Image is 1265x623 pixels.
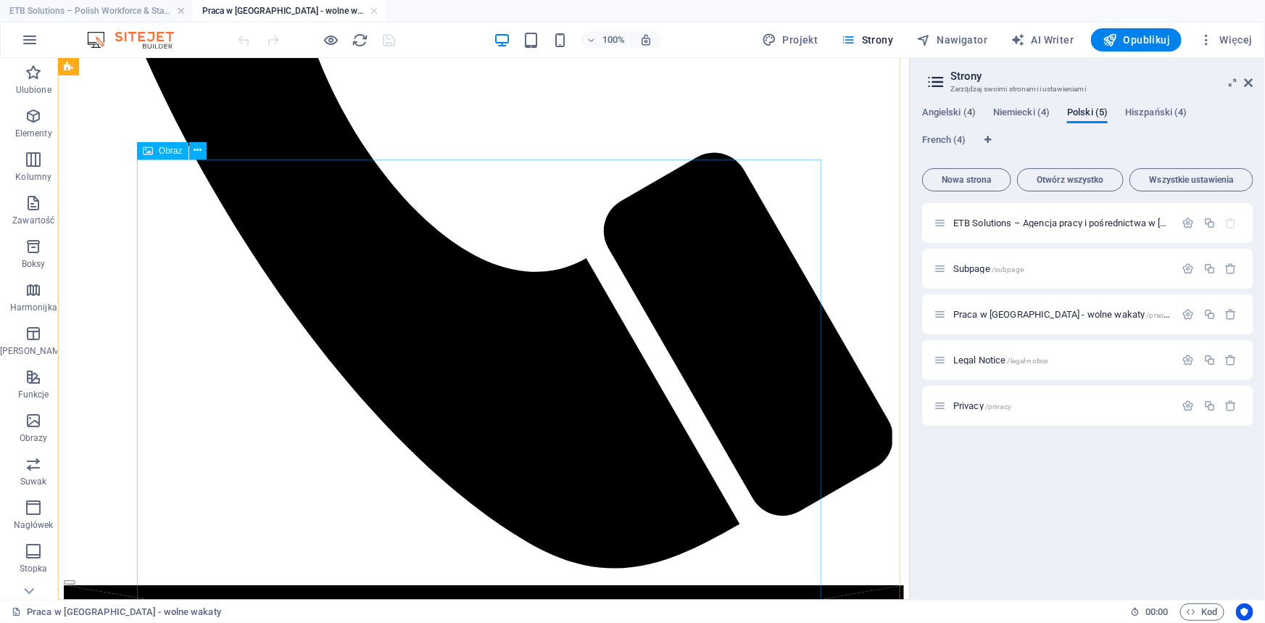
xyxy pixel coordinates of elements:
div: Ustawienia [1182,308,1195,321]
span: /subpage [992,265,1024,273]
span: /privacy [985,403,1011,410]
button: Projekt [756,28,824,51]
div: Praca w [GEOGRAPHIC_DATA] - wolne wakaty/praca-w-[GEOGRAPHIC_DATA]-[GEOGRAPHIC_DATA]-[GEOGRAPHIC_... [949,310,1175,319]
div: Duplikuj [1203,217,1216,229]
img: Editor Logo [83,31,192,49]
div: Subpage/subpage [949,264,1175,273]
span: Kliknij, aby otworzyć stronę [953,400,1011,411]
span: Wszystkie ustawienia [1136,176,1247,184]
p: Harmonijka [10,302,57,313]
span: Niemiecki (4) [993,104,1050,124]
button: Kod [1180,603,1224,621]
span: Kod [1187,603,1218,621]
span: Projekt [762,33,818,47]
div: Duplikuj [1203,263,1216,275]
h4: Praca w [GEOGRAPHIC_DATA] - wolne wakaty (pl) [193,3,386,19]
span: Hiszpański (4) [1125,104,1187,124]
button: Opublikuj [1091,28,1182,51]
a: Kliknij, aby anulować zaznaczenie. Kliknij dwukrotnie, aby otworzyć Strony [12,603,221,621]
div: Usuń [1225,354,1237,366]
div: Duplikuj [1203,354,1216,366]
div: Usuń [1225,308,1237,321]
div: Usuń [1225,400,1237,412]
i: Po zmianie rozmiaru automatycznie dostosowuje poziom powiększenia do wybranego urządzenia. [640,33,653,46]
div: Ustawienia [1182,400,1195,412]
div: Ustawienia [1182,354,1195,366]
button: Strony [836,28,900,51]
i: Przeładuj stronę [352,32,369,49]
p: Suwak [20,476,47,487]
span: Więcej [1199,33,1253,47]
div: ETB Solutions – Agencja pracy i pośrednictwa w [GEOGRAPHIC_DATA] [949,218,1175,228]
div: Strony startowej nie można usunąć [1225,217,1237,229]
p: Ulubione [16,84,51,96]
h3: Zarządzaj swoimi stronami i ustawieniami [950,83,1224,96]
div: Zakładki językowe [922,107,1253,162]
span: Otwórz wszystko [1024,176,1117,184]
h6: Czas sesji [1130,603,1169,621]
button: reload [352,31,369,49]
span: French (4) [922,131,966,152]
button: Nawigator [911,28,993,51]
span: Nowa strona [929,176,1005,184]
p: Kolumny [15,171,51,183]
div: Ustawienia [1182,217,1195,229]
h6: 100% [602,31,626,49]
button: Więcej [1193,28,1258,51]
span: Nawigator [916,33,987,47]
div: Projekt (Ctrl+Alt+Y) [756,28,824,51]
div: Duplikuj [1203,308,1216,321]
button: Kliknij tutaj, aby wyjść z trybu podglądu i kontynuować edycję [323,31,340,49]
p: Funkcje [18,389,49,400]
p: Zawartość [12,215,54,226]
span: : [1156,606,1158,617]
button: Wszystkie ustawienia [1129,168,1253,191]
h2: Strony [950,70,1253,83]
button: Usercentrics [1236,603,1253,621]
span: Angielski (4) [922,104,976,124]
span: Kliknij, aby otworzyć stronę [953,355,1048,366]
div: Privacy/privacy [949,401,1175,410]
div: Ustawienia [1182,263,1195,275]
span: 00 00 [1145,603,1168,621]
span: Kliknij, aby otworzyć stronę [953,218,1253,228]
span: Opublikuj [1103,33,1170,47]
button: Nowa strona [922,168,1011,191]
p: Obrazy [20,432,48,444]
p: Boksy [22,258,46,270]
button: 100% [581,31,632,49]
button: AI Writer [1005,28,1079,51]
span: Strony [842,33,894,47]
span: Obraz [159,147,183,155]
span: AI Writer [1011,33,1074,47]
p: Nagłówek [14,519,54,531]
button: Otwórz wszystko [1017,168,1124,191]
p: Elementy [15,128,52,139]
p: Stopka [20,563,48,574]
span: Kliknij, aby otworzyć stronę [953,263,1024,274]
div: Usuń [1225,263,1237,275]
div: Duplikuj [1203,400,1216,412]
span: Polski (5) [1067,104,1108,124]
span: /legal-notice [1008,357,1048,365]
div: Legal Notice/legal-notice [949,355,1175,365]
